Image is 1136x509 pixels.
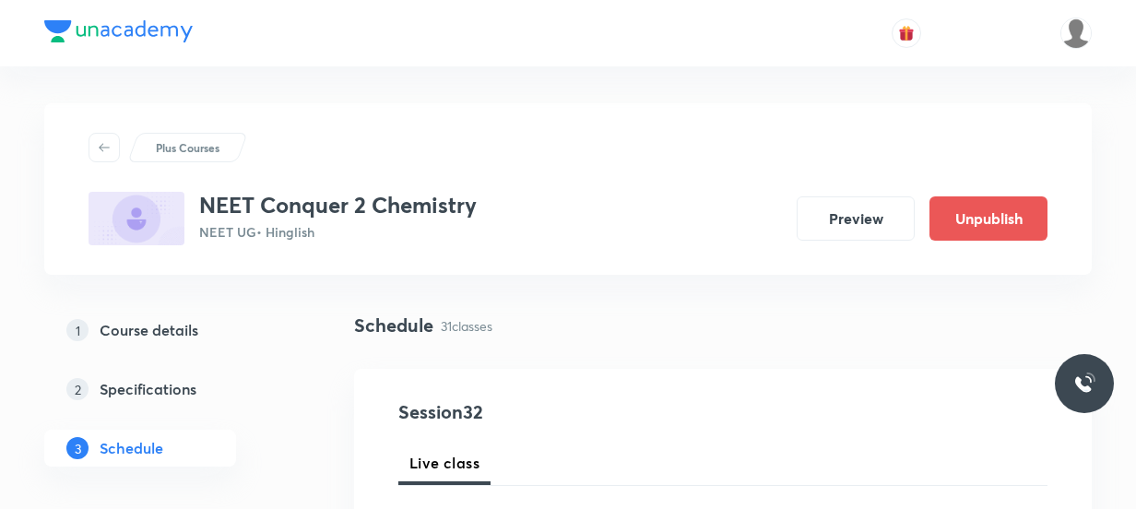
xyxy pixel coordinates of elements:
[409,452,479,474] span: Live class
[100,378,196,400] h5: Specifications
[44,371,295,408] a: 2Specifications
[156,139,219,156] p: Plus Courses
[929,196,1047,241] button: Unpublish
[441,316,492,336] p: 31 classes
[354,312,433,339] h4: Schedule
[66,437,89,459] p: 3
[898,25,915,41] img: avatar
[89,192,184,245] img: C0F384CB-2771-4D68-A916-1130937062DE_plus.png
[44,312,295,349] a: 1Course details
[199,192,477,219] h3: NEET Conquer 2 Chemistry
[66,319,89,341] p: 1
[797,196,915,241] button: Preview
[44,20,193,42] img: Company Logo
[66,378,89,400] p: 2
[892,18,921,48] button: avatar
[398,398,735,426] h4: Session 32
[100,319,198,341] h5: Course details
[1060,18,1092,49] img: Geetika Tamta
[199,222,477,242] p: NEET UG • Hinglish
[1073,373,1095,395] img: ttu
[44,20,193,47] a: Company Logo
[100,437,163,459] h5: Schedule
